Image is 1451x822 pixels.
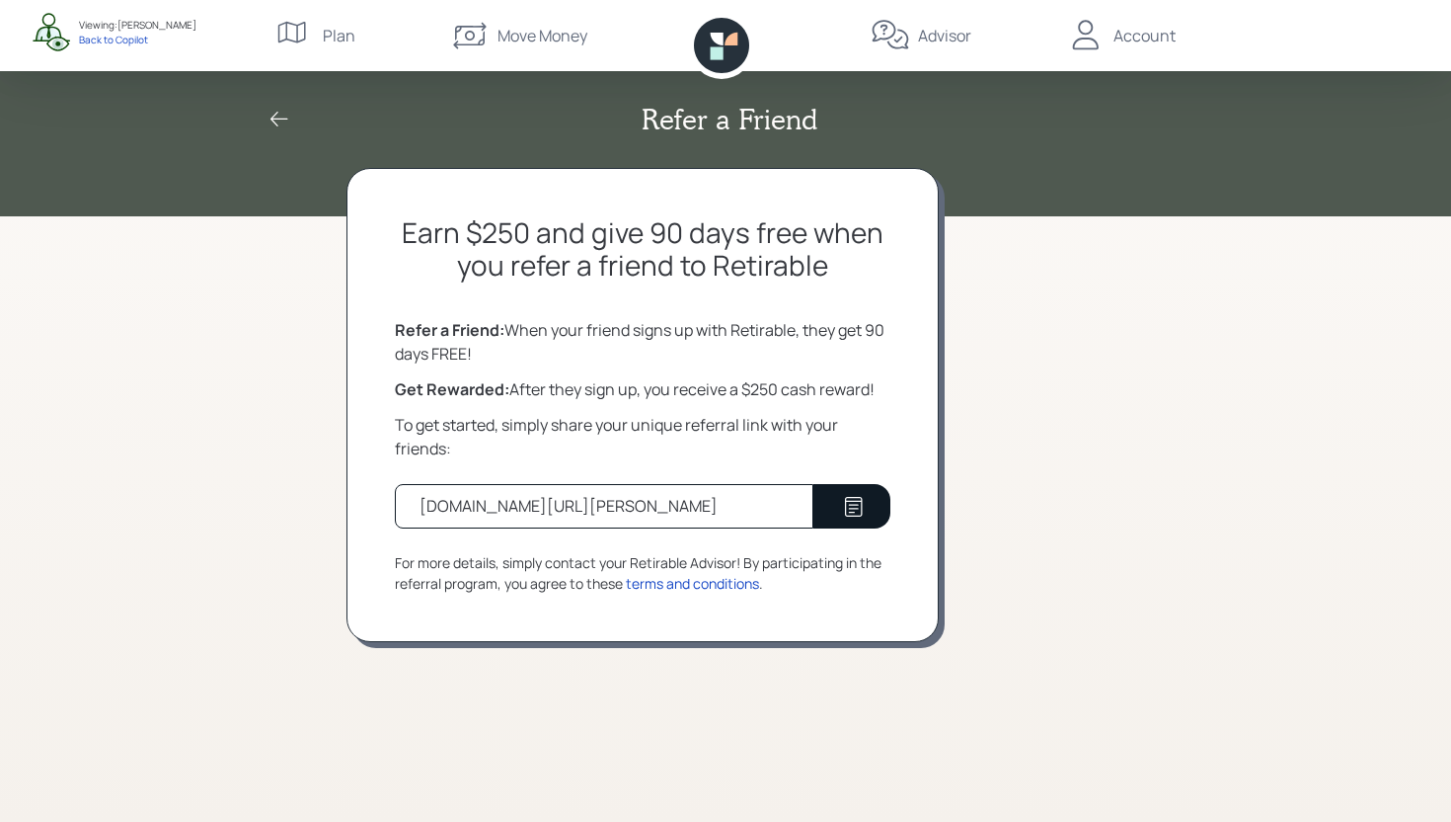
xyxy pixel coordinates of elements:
h2: Earn $250 and give 90 days free when you refer a friend to Retirable [395,216,890,283]
div: When your friend signs up with Retirable, they get 90 days FREE! [395,318,890,366]
div: terms and conditions [626,573,759,594]
div: Back to Copilot [79,33,196,46]
b: Get Rewarded: [395,378,509,400]
div: Move Money [497,24,587,47]
div: To get started, simply share your unique referral link with your friends: [395,413,890,460]
div: For more details, simply contact your Retirable Advisor! By participating in the referral program... [395,552,890,594]
div: Plan [323,24,355,47]
h2: Refer a Friend [642,103,817,136]
b: Refer a Friend: [395,319,504,341]
div: After they sign up, you receive a $250 cash reward! [395,377,890,401]
div: [DOMAIN_NAME][URL][PERSON_NAME] [420,494,718,518]
div: Account [1113,24,1176,47]
div: Viewing: [PERSON_NAME] [79,18,196,33]
div: Advisor [918,24,971,47]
